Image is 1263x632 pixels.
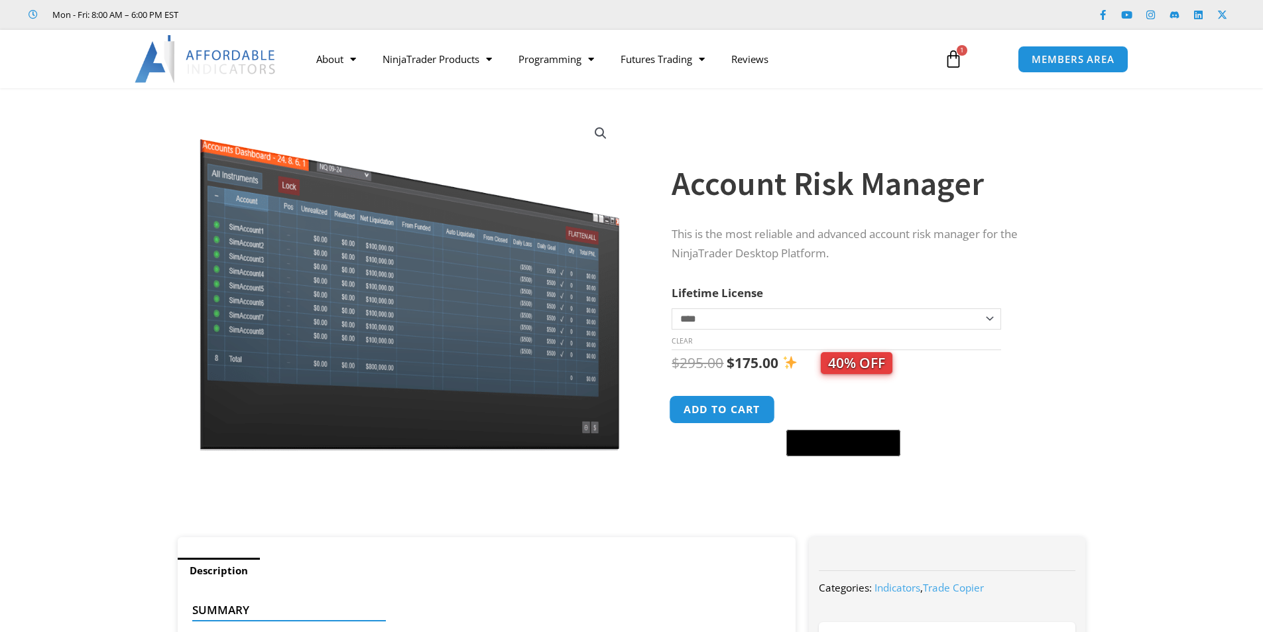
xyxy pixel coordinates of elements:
bdi: 175.00 [727,353,778,372]
span: 1 [957,45,967,56]
bdi: 295.00 [672,353,723,372]
a: Indicators [874,581,920,594]
span: MEMBERS AREA [1032,54,1114,64]
a: Clear options [672,336,692,346]
span: Mon - Fri: 8:00 AM – 6:00 PM EST [49,7,178,23]
img: Screenshot 2024-08-26 15462845454 [196,111,623,451]
a: About [303,44,369,74]
a: Description [178,558,260,584]
a: NinjaTrader Products [369,44,505,74]
a: Trade Copier [923,581,984,594]
span: Categories: [819,581,872,594]
a: Futures Trading [607,44,718,74]
img: LogoAI | Affordable Indicators – NinjaTrader [135,35,277,83]
img: ✨ [783,355,797,369]
a: View full-screen image gallery [589,121,613,145]
p: This is the most reliable and advanced account risk manager for the NinjaTrader Desktop Platform. [672,225,1059,263]
h1: Account Risk Manager [672,160,1059,207]
button: Buy with GPay [786,430,900,456]
span: 40% OFF [821,352,892,374]
span: $ [672,353,680,372]
iframe: Customer reviews powered by Trustpilot [197,8,396,21]
span: $ [727,353,735,372]
iframe: Secure express checkout frame [784,394,903,426]
nav: Menu [303,44,929,74]
label: Lifetime License [672,285,763,300]
iframe: PayPal Message 1 [672,464,1059,476]
a: Programming [505,44,607,74]
a: Reviews [718,44,782,74]
a: MEMBERS AREA [1018,46,1128,73]
a: 1 [924,40,983,78]
button: Add to cart [670,395,776,424]
h4: Summary [192,603,771,617]
span: , [874,581,984,594]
